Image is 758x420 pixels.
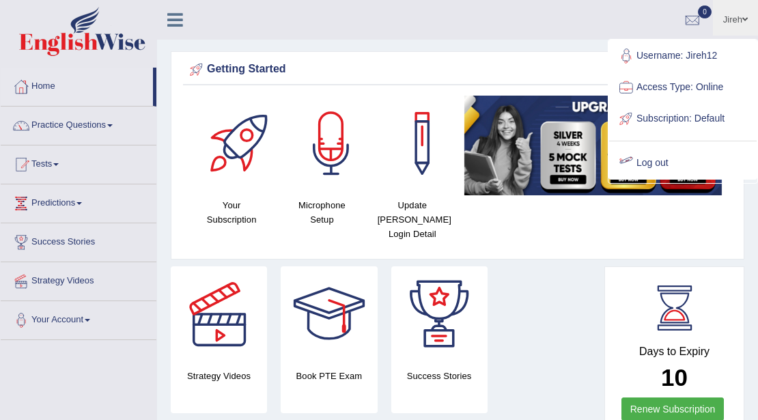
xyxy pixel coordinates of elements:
h4: Strategy Videos [171,369,267,383]
h4: Days to Expiry [620,346,729,358]
h4: Microphone Setup [283,198,360,227]
a: Strategy Videos [1,262,156,296]
img: small5.jpg [464,96,722,195]
a: Log out [609,148,757,179]
h4: Update [PERSON_NAME] Login Detail [374,198,451,241]
a: Success Stories [1,223,156,257]
h4: Book PTE Exam [281,369,377,383]
div: Getting Started [186,59,729,80]
a: Predictions [1,184,156,219]
a: Subscription: Default [609,103,757,135]
a: Practice Questions [1,107,156,141]
a: Home [1,68,153,102]
h4: Success Stories [391,369,488,383]
a: Your Account [1,301,156,335]
b: 10 [661,364,688,391]
a: Tests [1,145,156,180]
h4: Your Subscription [193,198,270,227]
a: Username: Jireh12 [609,40,757,72]
span: 0 [698,5,712,18]
a: Access Type: Online [609,72,757,103]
